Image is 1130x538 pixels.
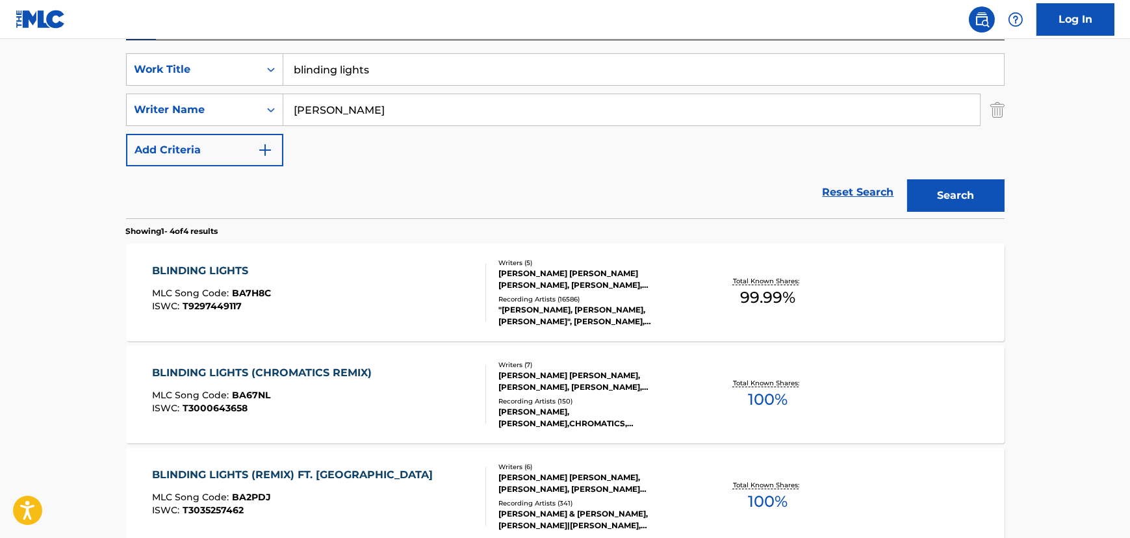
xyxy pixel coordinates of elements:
[232,287,271,299] span: BA7H8C
[498,268,695,291] div: [PERSON_NAME] [PERSON_NAME] [PERSON_NAME], [PERSON_NAME], [PERSON_NAME], [PERSON_NAME]
[126,134,283,166] button: Add Criteria
[232,491,271,503] span: BA2PDJ
[1003,6,1029,32] div: Help
[733,480,803,490] p: Total Known Shares:
[748,490,788,513] span: 100 %
[498,406,695,429] div: [PERSON_NAME], [PERSON_NAME],CHROMATICS,[PERSON_NAME], [PERSON_NAME], CHROMATICS, [PERSON_NAME], ...
[498,304,695,327] div: "[PERSON_NAME], [PERSON_NAME], [PERSON_NAME]", [PERSON_NAME], [PERSON_NAME], [PERSON_NAME], [PERS...
[733,276,803,286] p: Total Known Shares:
[1008,12,1023,27] img: help
[907,179,1005,212] button: Search
[498,462,695,472] div: Writers ( 6 )
[152,300,183,312] span: ISWC :
[990,94,1005,126] img: Delete Criterion
[969,6,995,32] a: Public Search
[16,10,66,29] img: MLC Logo
[1036,3,1114,36] a: Log In
[183,504,244,516] span: T3035257462
[733,378,803,388] p: Total Known Shares:
[740,286,795,309] span: 99.99 %
[126,225,218,237] p: Showing 1 - 4 of 4 results
[232,389,270,401] span: BA67NL
[152,389,232,401] span: MLC Song Code :
[498,396,695,406] div: Recording Artists ( 150 )
[498,472,695,495] div: [PERSON_NAME] [PERSON_NAME], [PERSON_NAME], [PERSON_NAME] [PERSON_NAME] [PERSON_NAME] [PERSON_NAM...
[498,258,695,268] div: Writers ( 5 )
[498,360,695,370] div: Writers ( 7 )
[498,508,695,532] div: [PERSON_NAME] & [PERSON_NAME], [PERSON_NAME]|[PERSON_NAME], [PERSON_NAME], [PERSON_NAME]|[PERSON_...
[152,504,183,516] span: ISWC :
[498,294,695,304] div: Recording Artists ( 16586 )
[135,102,251,118] div: Writer Name
[152,287,232,299] span: MLC Song Code :
[748,388,788,411] span: 100 %
[974,12,990,27] img: search
[152,467,439,483] div: BLINDING LIGHTS (REMIX) FT. [GEOGRAPHIC_DATA]
[183,402,248,414] span: T3000643658
[126,53,1005,218] form: Search Form
[135,62,251,77] div: Work Title
[152,365,378,381] div: BLINDING LIGHTS (CHROMATICS REMIX)
[816,178,901,207] a: Reset Search
[498,370,695,393] div: [PERSON_NAME] [PERSON_NAME], [PERSON_NAME], [PERSON_NAME], [PERSON_NAME] [PERSON_NAME] [PERSON_NA...
[257,142,273,158] img: 9d2ae6d4665cec9f34b9.svg
[126,346,1005,443] a: BLINDING LIGHTS (CHROMATICS REMIX)MLC Song Code:BA67NLISWC:T3000643658Writers (7)[PERSON_NAME] [P...
[152,402,183,414] span: ISWC :
[183,300,242,312] span: T9297449117
[126,244,1005,341] a: BLINDING LIGHTSMLC Song Code:BA7H8CISWC:T9297449117Writers (5)[PERSON_NAME] [PERSON_NAME] [PERSON...
[152,263,271,279] div: BLINDING LIGHTS
[498,498,695,508] div: Recording Artists ( 341 )
[152,491,232,503] span: MLC Song Code :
